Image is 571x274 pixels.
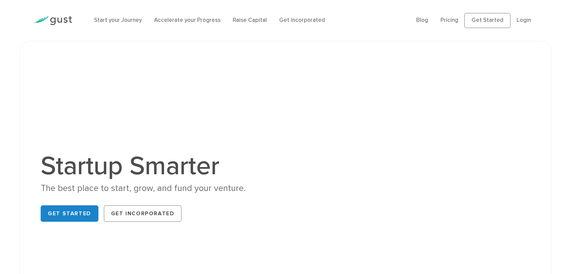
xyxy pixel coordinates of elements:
a: Start your Journey [94,17,142,24]
a: Accelerate your Progress [154,17,220,24]
h1: Startup Smarter [41,153,276,179]
a: Get Started [41,205,98,222]
a: Login [517,17,531,24]
a: Get Incorporated [104,205,182,222]
div: The best place to start, grow, and fund your venture. [41,182,276,194]
a: Get Started [464,13,511,28]
img: Gust Logo [34,16,72,25]
a: Raise Capital [233,17,267,24]
a: Get Incorporated [279,17,325,24]
a: Pricing [440,17,458,24]
a: Blog [416,17,428,24]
